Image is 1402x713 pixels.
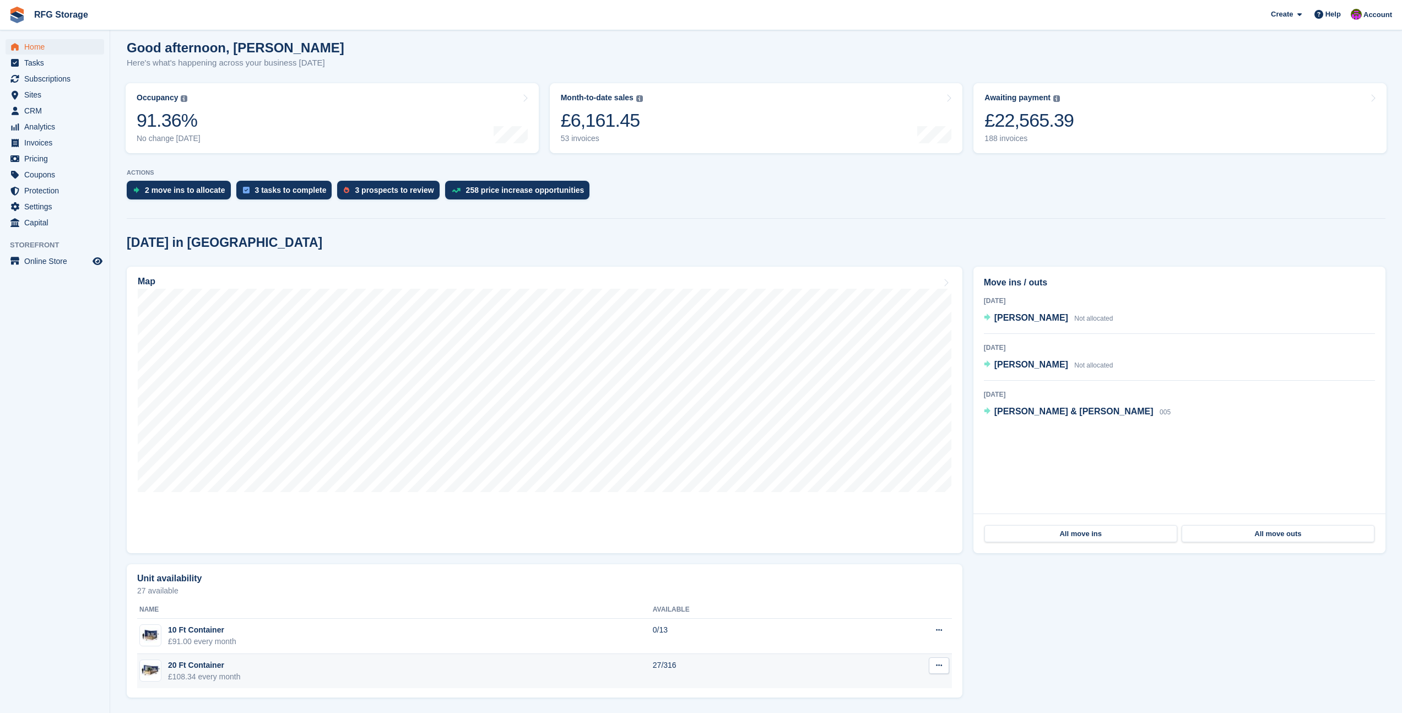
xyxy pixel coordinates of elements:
img: icon-info-grey-7440780725fd019a000dd9b08b2336e03edf1995a4989e88bcd33f0948082b44.svg [1053,95,1060,102]
span: Coupons [24,167,90,182]
span: Subscriptions [24,71,90,87]
div: Month-to-date sales [561,93,634,102]
span: Online Store [24,253,90,269]
p: 27 available [137,587,952,595]
span: [PERSON_NAME] [994,313,1068,322]
a: All move ins [984,525,1177,543]
div: 3 prospects to review [355,186,434,195]
div: No change [DATE] [137,134,201,143]
img: stora-icon-8386f47178a22dfd0bd8f6a31ec36ba5ce8667c1dd55bd0f319d3a0aa187defe.svg [9,7,25,23]
img: Laura Lawson [1351,9,1362,20]
td: 27/316 [653,654,837,689]
span: Home [24,39,90,55]
span: [PERSON_NAME] & [PERSON_NAME] [994,407,1154,416]
div: [DATE] [984,390,1375,399]
a: menu [6,119,104,134]
a: 258 price increase opportunities [445,181,596,205]
th: Available [653,601,837,619]
div: 91.36% [137,109,201,132]
a: menu [6,151,104,166]
img: icon-info-grey-7440780725fd019a000dd9b08b2336e03edf1995a4989e88bcd33f0948082b44.svg [181,95,187,102]
span: Protection [24,183,90,198]
div: 10 Ft Container [168,624,236,636]
span: Not allocated [1074,315,1113,322]
span: [PERSON_NAME] [994,360,1068,369]
div: [DATE] [984,343,1375,353]
div: £6,161.45 [561,109,643,132]
img: 10-ft-container%20(4).jpg [140,628,161,644]
img: icon-info-grey-7440780725fd019a000dd9b08b2336e03edf1995a4989e88bcd33f0948082b44.svg [636,95,643,102]
td: 0/13 [653,619,837,654]
img: 20-ft-container%20(6).jpg [140,662,161,678]
img: task-75834270c22a3079a89374b754ae025e5fb1db73e45f91037f5363f120a921f8.svg [243,187,250,193]
span: Sites [24,87,90,102]
a: Occupancy 91.36% No change [DATE] [126,83,539,153]
h2: Move ins / outs [984,276,1375,289]
span: Tasks [24,55,90,71]
span: Not allocated [1074,361,1113,369]
span: Settings [24,199,90,214]
a: [PERSON_NAME] Not allocated [984,311,1113,326]
a: menu [6,71,104,87]
div: [DATE] [984,296,1375,306]
a: menu [6,215,104,230]
th: Name [137,601,653,619]
span: CRM [24,103,90,118]
span: Create [1271,9,1293,20]
a: [PERSON_NAME] & [PERSON_NAME] 005 [984,405,1171,419]
a: menu [6,135,104,150]
a: menu [6,87,104,102]
span: Help [1325,9,1341,20]
a: 3 tasks to complete [236,181,338,205]
a: menu [6,253,104,269]
div: £108.34 every month [168,671,241,683]
p: Here's what's happening across your business [DATE] [127,57,344,69]
a: 3 prospects to review [337,181,445,205]
div: 3 tasks to complete [255,186,327,195]
span: Capital [24,215,90,230]
img: price_increase_opportunities-93ffe204e8149a01c8c9dc8f82e8f89637d9d84a8eef4429ea346261dce0b2c0.svg [452,188,461,193]
a: menu [6,183,104,198]
div: 20 Ft Container [168,660,241,671]
a: menu [6,55,104,71]
a: menu [6,39,104,55]
a: Month-to-date sales £6,161.45 53 invoices [550,83,963,153]
a: Map [127,267,962,553]
div: Awaiting payment [984,93,1051,102]
a: [PERSON_NAME] Not allocated [984,358,1113,372]
a: 2 move ins to allocate [127,181,236,205]
h2: Unit availability [137,574,202,584]
a: Awaiting payment £22,565.39 188 invoices [973,83,1387,153]
a: Preview store [91,255,104,268]
div: 258 price increase opportunities [466,186,584,195]
span: Analytics [24,119,90,134]
span: Pricing [24,151,90,166]
a: menu [6,167,104,182]
p: ACTIONS [127,169,1385,176]
a: menu [6,103,104,118]
div: 53 invoices [561,134,643,143]
a: All move outs [1182,525,1374,543]
img: move_ins_to_allocate_icon-fdf77a2bb77ea45bf5b3d319d69a93e2d87916cf1d5bf7949dd705db3b84f3ca.svg [133,187,139,193]
div: 2 move ins to allocate [145,186,225,195]
span: 005 [1160,408,1171,416]
div: 188 invoices [984,134,1074,143]
a: menu [6,199,104,214]
span: Account [1363,9,1392,20]
a: RFG Storage [30,6,93,24]
h1: Good afternoon, [PERSON_NAME] [127,40,344,55]
span: Storefront [10,240,110,251]
h2: Map [138,277,155,287]
h2: [DATE] in [GEOGRAPHIC_DATA] [127,235,322,250]
div: Occupancy [137,93,178,102]
div: £91.00 every month [168,636,236,647]
span: Invoices [24,135,90,150]
div: £22,565.39 [984,109,1074,132]
img: prospect-51fa495bee0391a8d652442698ab0144808aea92771e9ea1ae160a38d050c398.svg [344,187,349,193]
